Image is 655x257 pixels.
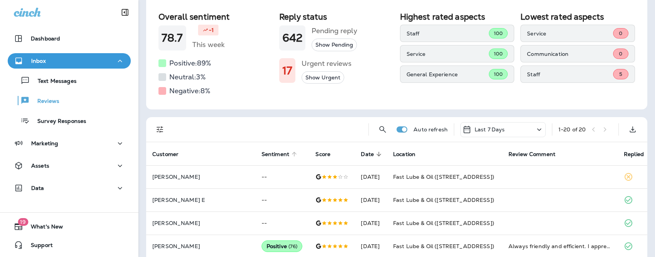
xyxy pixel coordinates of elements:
h1: 78.7 [162,32,183,44]
td: [DATE] [355,188,387,212]
button: Show Urgent [302,71,344,84]
button: 19What's New [8,219,131,234]
h5: Pending reply [312,25,357,37]
p: Staff [527,71,613,77]
p: Survey Responses [30,118,86,125]
span: Fast Lube & Oil ([STREET_ADDRESS]) [393,243,494,250]
p: Auto refresh [413,126,448,133]
p: [PERSON_NAME] [152,174,249,180]
span: Date [361,151,384,158]
span: Review Comment [508,151,565,158]
p: Assets [31,163,49,169]
span: Fast Lube & Oil ([STREET_ADDRESS]) [393,173,494,180]
span: Fast Lube & Oil ([STREET_ADDRESS]) [393,220,494,227]
p: Service [527,30,613,37]
span: 19 [18,218,28,226]
p: Marketing [31,140,58,146]
p: Staff [407,30,489,37]
div: Always friendly and efficient. I appreciate this local business and, unlike other oil change plac... [508,242,612,250]
p: Dashboard [31,35,60,42]
button: Show Pending [312,39,357,51]
span: Review Comment [508,151,555,158]
button: Filters [152,122,168,137]
span: Sentiment [262,151,289,158]
span: Location [393,151,415,158]
h2: Reply status [279,12,394,22]
p: Inbox [31,58,46,64]
p: Communication [527,51,613,57]
span: Sentiment [262,151,299,158]
span: 100 [494,71,503,77]
button: Search Reviews [375,122,390,137]
button: Survey Responses [8,113,131,129]
span: Score [315,151,330,158]
p: [PERSON_NAME] E [152,197,249,203]
span: Fast Lube & Oil ([STREET_ADDRESS]) [393,197,494,203]
p: Data [31,185,44,191]
p: [PERSON_NAME] [152,220,249,226]
button: Text Messages [8,72,131,89]
span: 0 [619,30,622,37]
div: Sentiment [146,9,647,109]
span: Date [361,151,374,158]
button: Assets [8,158,131,173]
div: Positive [262,240,303,252]
span: Location [393,151,425,158]
div: 1 - 20 of 20 [558,126,586,133]
h5: Negative: 8 % [169,85,210,97]
h5: This week [192,39,225,51]
button: Reviews [8,92,131,109]
h1: 17 [282,64,292,77]
span: 100 [494,50,503,57]
p: General Experience [407,71,489,77]
button: Export as CSV [625,122,640,137]
h5: Positive: 89 % [169,57,211,69]
h2: Highest rated aspects [400,12,515,22]
h2: Lowest rated aspects [520,12,635,22]
h2: Overall sentiment [158,12,273,22]
span: What's New [23,223,63,233]
button: Collapse Sidebar [114,5,136,20]
span: ( 76 ) [288,243,298,250]
span: Score [315,151,340,158]
p: Text Messages [30,78,77,85]
p: Reviews [30,98,59,105]
p: Service [407,51,489,57]
button: Dashboard [8,31,131,46]
button: Marketing [8,136,131,151]
td: -- [255,165,310,188]
td: -- [255,212,310,235]
td: [DATE] [355,212,387,235]
span: Customer [152,151,178,158]
span: Replied [624,151,644,158]
h5: Urgent reviews [302,57,352,70]
span: 100 [494,30,503,37]
button: Data [8,180,131,196]
span: Customer [152,151,188,158]
td: -- [255,188,310,212]
p: [PERSON_NAME] [152,243,249,249]
span: Support [23,242,53,251]
button: Support [8,237,131,253]
td: [DATE] [355,165,387,188]
button: Inbox [8,53,131,69]
span: Replied [624,151,654,158]
span: 5 [619,71,622,77]
h5: Neutral: 3 % [169,71,206,83]
span: 0 [619,50,622,57]
h1: 642 [282,32,302,44]
p: Last 7 Days [475,126,505,133]
p: -1 [209,26,214,34]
